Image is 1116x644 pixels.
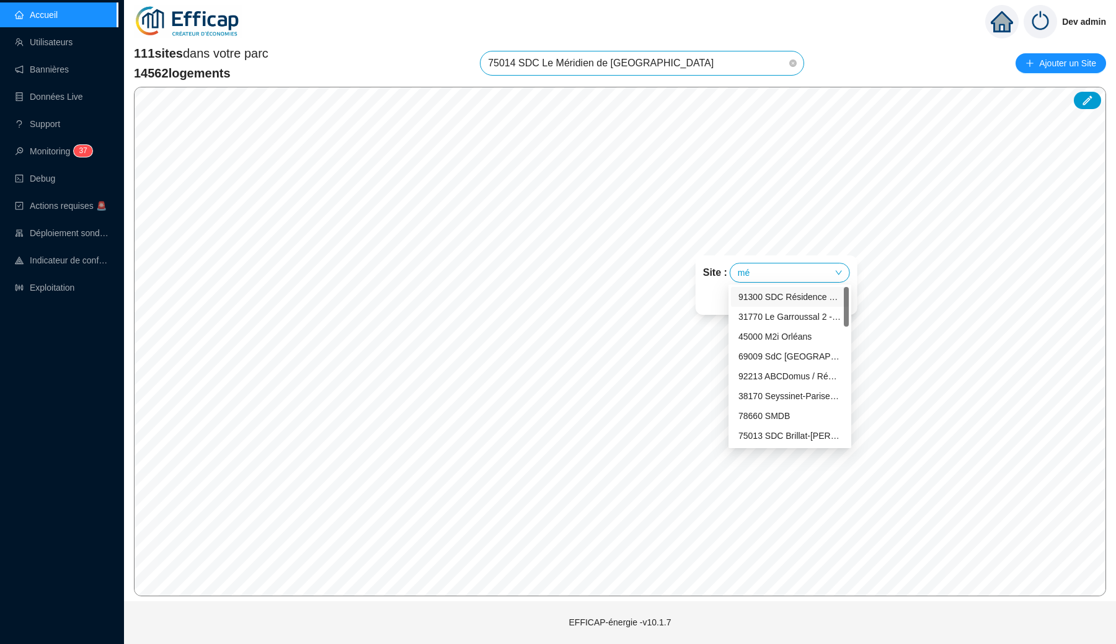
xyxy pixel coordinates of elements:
[1016,53,1106,73] button: Ajouter un Site
[703,265,727,280] span: Site :
[731,307,849,327] div: 31770 Le Garroussal 2 - (Toulouse - Colomiers)
[134,45,268,62] span: dans votre parc
[15,37,73,47] a: teamUtilisateurs
[569,617,671,627] span: EFFICAP-énergie - v10.1.7
[15,10,58,20] a: homeAccueil
[731,366,849,386] div: 92213 ABCDomus / Résidence Livingstone
[15,201,24,210] span: check-square
[15,255,109,265] a: heat-mapIndicateur de confort
[991,11,1013,33] span: home
[738,330,841,343] div: 45000 M2i Orléans
[15,146,89,156] a: monitorMonitoring37
[1025,59,1034,68] span: plus
[738,291,841,304] div: 91300 SDC Résidence des 2 Rivières - Massy
[83,146,87,155] span: 7
[731,287,849,307] div: 91300 SDC Résidence des 2 Rivières - Massy
[15,64,69,74] a: notificationBannières
[1039,55,1096,72] span: Ajouter un Site
[134,64,268,82] span: 14562 logements
[731,327,849,346] div: 45000 M2i Orléans
[488,51,796,75] span: 75014 SDC Le Méridien de Paris
[1024,5,1057,38] img: power
[134,46,183,60] span: 111 sites
[15,174,55,183] a: codeDebug
[789,60,797,67] span: close-circle
[835,269,842,276] span: down
[135,87,1105,596] canvas: Map
[738,311,841,324] div: 31770 Le Garroussal 2 - ([GEOGRAPHIC_DATA] - Colomiers)
[738,370,841,383] div: 92213 ABCDomus / Résidence [PERSON_NAME]
[731,346,849,366] div: 69009 SdC Balmont Ouest
[731,406,849,426] div: 78660 SMDB
[15,283,74,293] a: slidersExploitation
[738,410,841,423] div: 78660 SMDB
[738,430,841,443] div: 75013 SDC Brillat-[PERSON_NAME]
[15,228,109,238] a: clusterDéploiement sondes
[731,386,849,406] div: 38170 Seyssinet-Pariset Groupe Scolaire CHAMROUSSE
[738,390,841,403] div: 38170 Seyssinet-Pariset Groupe Scolaire CHAMROUSSE
[74,145,92,157] sup: 37
[15,119,60,129] a: questionSupport
[731,426,849,446] div: 75013 SDC Brillat-Savarin Mouchez
[15,92,83,102] a: databaseDonnées Live
[79,146,83,155] span: 3
[1062,2,1106,42] span: Dev admin
[738,350,841,363] div: 69009 SdC [GEOGRAPHIC_DATA]
[30,201,107,211] span: Actions requises 🚨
